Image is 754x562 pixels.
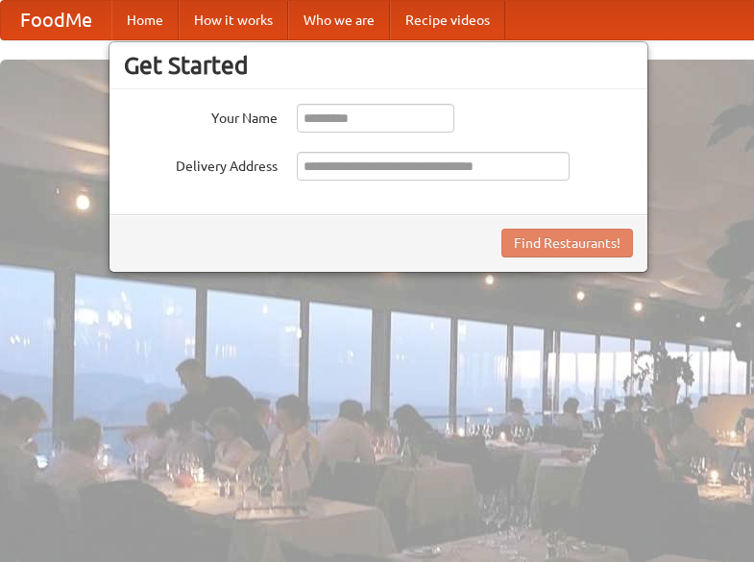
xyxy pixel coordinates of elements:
[124,51,633,80] h3: Get Started
[124,104,278,128] label: Your Name
[124,152,278,176] label: Delivery Address
[111,1,179,39] a: Home
[288,1,390,39] a: Who we are
[390,1,505,39] a: Recipe videos
[179,1,288,39] a: How it works
[1,1,111,39] a: FoodMe
[501,229,633,257] button: Find Restaurants!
